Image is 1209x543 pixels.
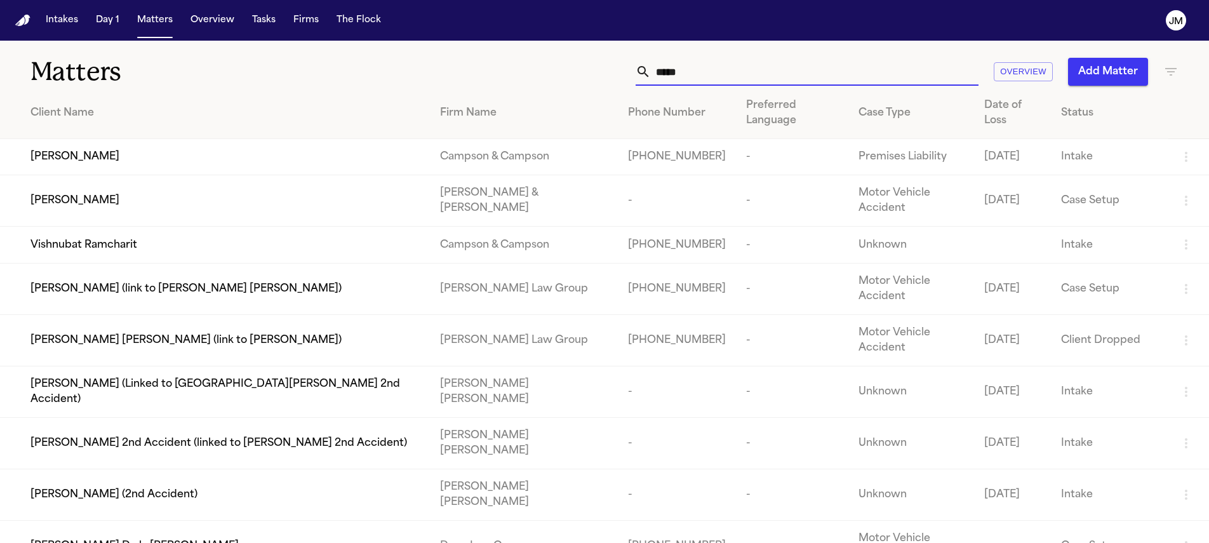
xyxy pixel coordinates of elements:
[736,417,848,469] td: -
[1051,417,1168,469] td: Intake
[1061,105,1158,121] div: Status
[618,227,736,263] td: [PHONE_NUMBER]
[430,227,618,263] td: Campson & Campson
[618,314,736,366] td: [PHONE_NUMBER]
[848,139,975,175] td: Premises Liability
[618,366,736,417] td: -
[430,139,618,175] td: Campson & Campson
[848,227,975,263] td: Unknown
[848,314,975,366] td: Motor Vehicle Accident
[30,193,119,208] span: [PERSON_NAME]
[848,366,975,417] td: Unknown
[618,139,736,175] td: [PHONE_NUMBER]
[858,105,965,121] div: Case Type
[994,62,1053,82] button: Overview
[848,417,975,469] td: Unknown
[974,366,1051,417] td: [DATE]
[288,9,324,32] button: Firms
[974,139,1051,175] td: [DATE]
[30,487,197,502] span: [PERSON_NAME] (2nd Accident)
[736,139,848,175] td: -
[30,333,342,348] span: [PERSON_NAME] [PERSON_NAME] (link to [PERSON_NAME])
[1051,314,1168,366] td: Client Dropped
[331,9,386,32] button: The Flock
[41,9,83,32] button: Intakes
[736,366,848,417] td: -
[974,175,1051,227] td: [DATE]
[30,436,407,451] span: [PERSON_NAME] 2nd Accident (linked to [PERSON_NAME] 2nd Accident)
[736,175,848,227] td: -
[984,98,1041,128] div: Date of Loss
[440,105,608,121] div: Firm Name
[618,175,736,227] td: -
[848,263,975,314] td: Motor Vehicle Accident
[974,417,1051,469] td: [DATE]
[618,417,736,469] td: -
[628,105,726,121] div: Phone Number
[430,366,618,417] td: [PERSON_NAME] [PERSON_NAME]
[185,9,239,32] button: Overview
[30,377,420,407] span: [PERSON_NAME] (Linked to [GEOGRAPHIC_DATA][PERSON_NAME] 2nd Accident)
[15,15,30,27] a: Home
[30,56,364,88] h1: Matters
[30,238,137,253] span: Vishnubat Ramcharit
[30,281,342,297] span: [PERSON_NAME] (link to [PERSON_NAME] [PERSON_NAME])
[132,9,178,32] button: Matters
[1051,263,1168,314] td: Case Setup
[430,314,618,366] td: [PERSON_NAME] Law Group
[30,105,420,121] div: Client Name
[1051,139,1168,175] td: Intake
[736,314,848,366] td: -
[430,263,618,314] td: [PERSON_NAME] Law Group
[30,149,119,164] span: [PERSON_NAME]
[1051,175,1168,227] td: Case Setup
[1051,469,1168,520] td: Intake
[15,15,30,27] img: Finch Logo
[430,417,618,469] td: [PERSON_NAME] [PERSON_NAME]
[974,314,1051,366] td: [DATE]
[91,9,124,32] button: Day 1
[736,469,848,520] td: -
[848,175,975,227] td: Motor Vehicle Accident
[430,469,618,520] td: [PERSON_NAME] [PERSON_NAME]
[848,469,975,520] td: Unknown
[974,263,1051,314] td: [DATE]
[247,9,281,32] button: Tasks
[1051,366,1168,417] td: Intake
[746,98,838,128] div: Preferred Language
[430,175,618,227] td: [PERSON_NAME] & [PERSON_NAME]
[1051,227,1168,263] td: Intake
[974,469,1051,520] td: [DATE]
[736,263,848,314] td: -
[618,263,736,314] td: [PHONE_NUMBER]
[618,469,736,520] td: -
[1068,58,1148,86] button: Add Matter
[736,227,848,263] td: -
